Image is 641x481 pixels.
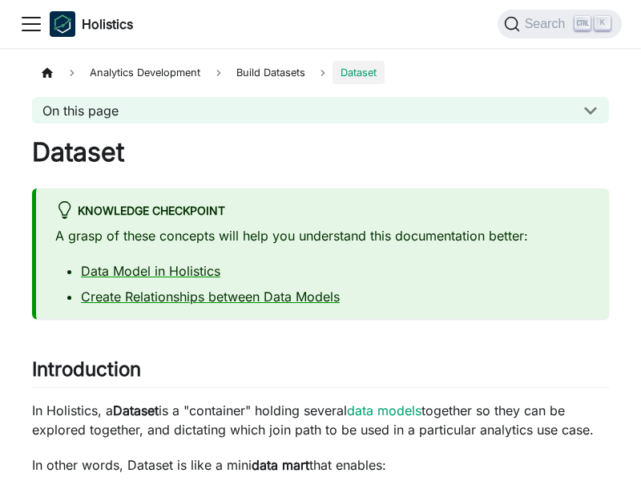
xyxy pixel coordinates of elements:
[32,358,609,388] h2: Introduction
[55,201,590,222] div: Knowledge Checkpoint
[498,10,622,38] button: Search (Ctrl+K)
[252,457,309,473] strong: data mart
[50,11,75,37] img: Holistics
[32,61,62,84] a: Home page
[347,402,421,418] a: data models
[520,17,575,31] span: Search
[595,16,611,30] kbd: K
[82,61,208,84] span: Analytics Development
[19,12,43,36] button: Toggle navigation bar
[228,61,313,84] span: Build Datasets
[32,455,609,475] p: In other words, Dataset is like a mini that enables:
[333,61,385,84] span: Dataset
[81,263,220,279] a: Data Model in Holistics
[32,97,609,123] button: On this page
[32,61,609,84] nav: Breadcrumbs
[81,289,340,305] a: Create Relationships between Data Models
[32,401,609,439] p: In Holistics, a is a "container" holding several together so they can be explored together, and d...
[113,402,159,418] strong: Dataset
[55,226,590,245] p: A grasp of these concepts will help you understand this documentation better:
[32,136,609,168] h1: Dataset
[82,14,133,34] b: Holistics
[50,11,133,37] a: HolisticsHolistics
